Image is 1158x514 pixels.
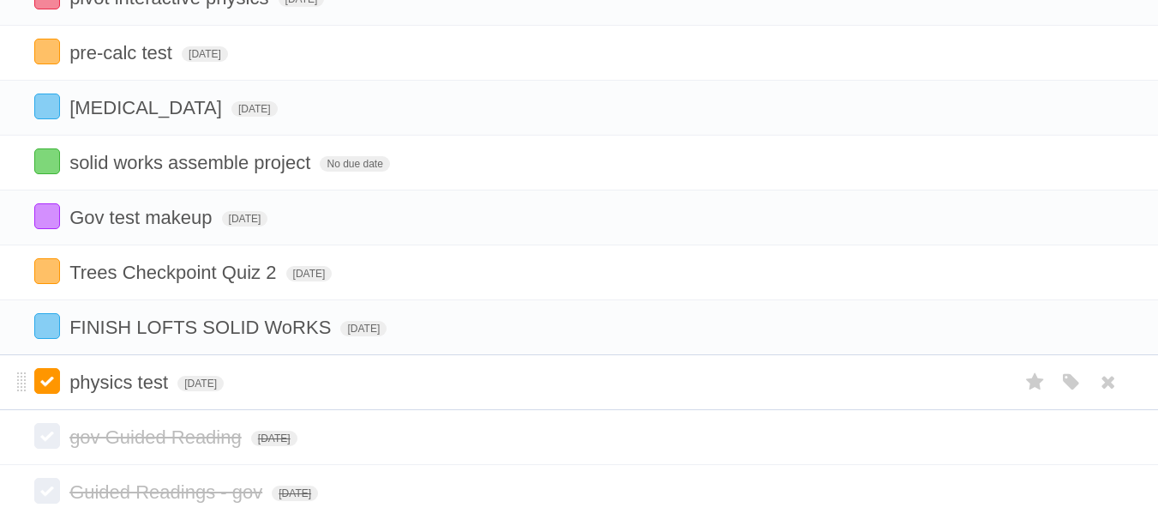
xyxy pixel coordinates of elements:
span: [DATE] [251,431,297,446]
span: [DATE] [272,486,318,501]
label: Done [34,148,60,174]
span: physics test [69,372,172,393]
label: Done [34,368,60,394]
span: [DATE] [177,376,224,391]
span: [DATE] [340,321,387,336]
span: [DATE] [286,266,333,281]
label: Done [34,39,60,64]
span: solid works assemble project [69,152,315,173]
span: [MEDICAL_DATA] [69,97,226,118]
span: Trees Checkpoint Quiz 2 [69,262,280,283]
span: pre-calc test [69,42,177,63]
span: FINISH LOFTS SOLID WoRKS [69,317,335,338]
label: Done [34,313,60,339]
span: No due date [320,156,389,172]
span: Gov test makeup [69,207,216,228]
span: [DATE] [222,211,268,227]
label: Done [34,203,60,229]
label: Done [34,94,60,119]
span: [DATE] [182,46,228,62]
label: Done [34,423,60,449]
span: gov Guided Reading [69,426,246,448]
span: [DATE] [231,101,278,117]
label: Done [34,478,60,504]
label: Star task [1019,368,1052,396]
span: Guided Readings - gov [69,481,267,503]
label: Done [34,258,60,284]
